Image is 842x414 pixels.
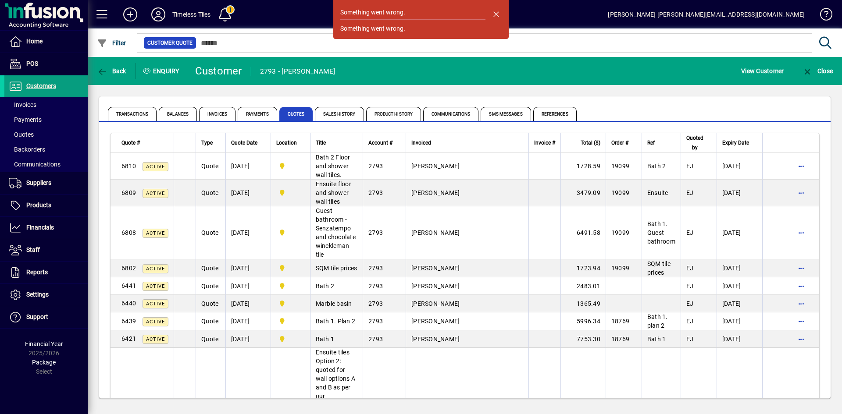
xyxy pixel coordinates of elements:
span: Backorders [9,146,45,153]
span: SQM tile prices [647,260,671,276]
div: Timeless Tiles [172,7,210,21]
span: Dunedin [276,299,305,308]
td: 7753.30 [560,330,606,348]
span: Close [802,67,833,74]
a: Backorders [4,142,88,157]
td: [DATE] [717,180,762,206]
span: Bath 1. Plan 2 [316,318,356,325]
div: Expiry Date [722,138,757,148]
span: 6810 [121,163,136,170]
span: Bath 2 [316,283,335,290]
td: [DATE] [225,295,271,312]
span: Quote [201,189,218,196]
span: Communications [9,161,61,168]
span: Invoiced [411,138,431,148]
span: [PERSON_NAME] [411,283,460,290]
span: EJ [686,300,694,307]
td: [DATE] [225,153,271,180]
a: Settings [4,284,88,306]
span: Bath 1. Guest bathroom [647,220,675,245]
span: EJ [686,318,694,325]
span: Sales History [315,107,364,121]
span: Invoice # [534,138,555,148]
span: 2793 [368,283,383,290]
span: Products [26,202,51,209]
span: References [533,107,577,121]
span: Active [146,301,165,307]
span: Balances [159,107,197,121]
span: Quoted by [686,133,703,152]
span: 6441 [121,282,136,289]
span: Bath 1 [316,336,335,343]
span: Active [146,230,165,236]
span: Location [276,138,297,148]
span: Active [146,164,165,170]
td: 1365.49 [560,295,606,312]
span: 6808 [121,229,136,236]
button: Add [116,7,144,22]
span: SQM tile prices [316,265,357,272]
a: Knowledge Base [813,2,831,30]
td: [DATE] [717,295,762,312]
span: Reports [26,269,48,276]
span: Invoices [9,101,36,108]
span: Order # [611,138,628,148]
span: EJ [686,163,694,170]
span: EJ [686,265,694,272]
span: 6440 [121,300,136,307]
span: Dunedin [276,228,305,237]
span: Invoices [199,107,235,121]
span: 6421 [121,335,136,342]
a: Communications [4,157,88,172]
span: 19099 [611,163,629,170]
span: EJ [686,336,694,343]
button: More options [794,314,808,328]
button: Close [800,63,835,79]
span: 2793 [368,336,383,343]
span: Financial Year [25,340,63,347]
span: 6802 [121,265,136,272]
span: Type [201,138,213,148]
div: Location [276,138,305,148]
span: Financials [26,224,54,231]
span: 19099 [611,229,629,236]
span: Quotes [9,131,34,138]
span: Transactions [108,107,157,121]
span: Payments [238,107,277,121]
span: Ensuite [647,189,668,196]
span: Bath 2 Floor and shower wall tiles. [316,154,350,178]
div: Enquiry [136,64,189,78]
span: Support [26,313,48,320]
span: Customer Quote [147,39,193,47]
button: Profile [144,7,172,22]
span: Payments [9,116,42,123]
div: Quoted by [686,133,711,152]
td: 5996.34 [560,312,606,330]
span: Quote [201,163,218,170]
span: Active [146,191,165,196]
span: Quote Date [231,138,257,148]
td: [DATE] [717,153,762,180]
span: 2793 [368,163,383,170]
span: Ensuite floor and shower wall tiles [316,180,351,205]
span: Ref [647,138,655,148]
span: Dunedin [276,188,305,198]
span: Suppliers [26,179,51,186]
span: Quote [201,318,218,325]
a: Support [4,306,88,328]
span: 19099 [611,189,629,196]
a: Invoices [4,97,88,112]
span: Quote # [121,138,140,148]
span: Expiry Date [722,138,749,148]
span: Active [146,283,165,289]
button: Back [95,63,128,79]
span: Package [32,359,56,366]
td: 3479.09 [560,180,606,206]
a: Quotes [4,127,88,142]
span: SMS Messages [481,107,531,121]
span: [PERSON_NAME] [411,265,460,272]
div: Invoiced [411,138,523,148]
span: Quote [201,300,218,307]
span: 2793 [368,318,383,325]
a: Reports [4,262,88,283]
